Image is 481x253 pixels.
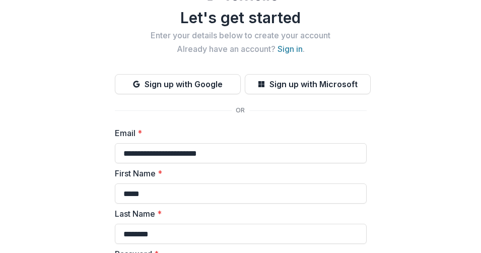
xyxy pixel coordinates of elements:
h2: Already have an account? . [115,44,367,54]
label: First Name [115,167,361,179]
h2: Enter your details below to create your account [115,31,367,40]
h1: Let's get started [115,9,367,27]
label: Email [115,127,361,139]
a: Sign in [278,44,303,54]
button: Sign up with Google [115,74,241,94]
label: Last Name [115,208,361,220]
button: Sign up with Microsoft [245,74,371,94]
